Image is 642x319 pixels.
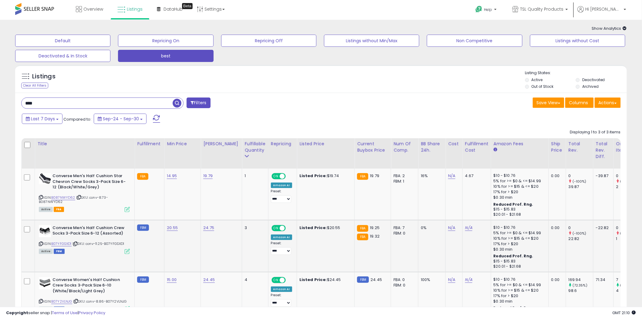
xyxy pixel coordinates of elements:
[299,141,352,147] div: Listed Price
[73,299,127,304] span: | SKU: conv-8.86-B07Y2VLNJG
[394,225,414,231] div: FBA: 7
[525,70,627,76] p: Listing States:
[494,195,544,200] div: $0.30 min
[620,283,630,288] small: (75%)
[394,173,414,179] div: FBA: 2
[370,225,380,231] span: 19.25
[616,288,641,293] div: 4
[616,236,641,242] div: 1
[357,225,368,232] small: FBA
[299,225,327,231] b: Listed Price:
[271,293,292,307] div: Preset:
[494,277,544,282] div: $10 - $10.76
[271,189,292,203] div: Preset:
[52,310,78,316] a: Terms of Use
[137,173,148,180] small: FBA
[421,225,441,231] div: 0%
[421,277,441,283] div: 100%
[137,276,149,283] small: FBM
[221,35,316,47] button: Repricing Off
[272,226,280,231] span: ON
[570,129,621,135] div: Displaying 1 to 3 of 3 items
[51,241,72,246] a: B07YFGSXD1
[494,299,544,304] div: $0.30 min
[285,277,294,283] span: OFF
[475,5,483,13] i: Get Help
[569,277,593,283] div: 169.94
[245,225,263,231] div: 3
[620,179,634,184] small: (-100%)
[596,277,609,283] div: 71.34
[203,277,215,283] a: 24.45
[595,98,621,108] button: Actions
[421,173,441,179] div: 16%
[620,231,634,236] small: (-100%)
[51,299,72,304] a: B07Y2VLNJG
[357,173,368,180] small: FBA
[596,225,609,231] div: -22.82
[39,225,130,253] div: ASIN:
[494,184,544,189] div: 10% for >= $15 & <= $20
[616,141,638,153] div: Ordered Items
[370,233,380,239] span: 19.32
[448,277,455,283] a: N/A
[613,310,636,316] span: 2025-10-8 21:10 GMT
[465,173,486,179] div: 4.67
[299,277,327,283] b: Listed Price:
[103,116,139,122] span: Sep-24 - Sep-30
[39,225,51,237] img: 41iRNz+qgrL._SL40_.jpg
[582,77,605,82] label: Deactivated
[494,241,544,247] div: 17% for > $20
[182,3,193,9] div: Tooltip anchor
[118,35,213,47] button: Repricing On
[494,202,533,207] b: Reduced Prof. Rng.
[51,195,75,200] a: B087NWYD62
[448,141,460,147] div: Cost
[203,225,214,231] a: 24.75
[394,277,414,283] div: FBA: 0
[39,249,53,254] span: All listings currently available for purchase on Amazon
[299,225,350,231] div: $20.55
[569,141,591,153] div: Total Rev.
[616,173,641,179] div: 0
[586,6,622,12] span: Hi [PERSON_NAME]
[370,277,382,283] span: 24.45
[52,173,126,192] b: Converse Men's Half Cushion Star Chevron Crew Socks 3-Pack Size 6-12 (Black/White/Grey)
[520,6,564,12] span: TSL Quality Products
[551,173,561,179] div: 0.00
[118,50,213,62] button: best
[448,225,455,231] a: N/A
[245,277,263,283] div: 4
[357,141,388,153] div: Current Buybox Price
[494,259,544,264] div: $15 - $15.83
[471,1,503,20] a: Help
[427,35,522,47] button: Non Competitive
[565,98,594,108] button: Columns
[616,277,641,283] div: 7
[551,141,563,153] div: Ship Price
[530,35,625,47] button: Listings without Cost
[494,230,544,236] div: 5% for >= $0 & <= $14.99
[285,174,294,179] span: OFF
[551,277,561,283] div: 0.00
[494,207,544,212] div: $15 - $15.83
[394,231,414,236] div: FBM: 0
[532,84,554,89] label: Out of Stock
[494,212,544,217] div: $20.01 - $21.68
[592,26,627,31] span: Show Analytics
[569,236,593,242] div: 22.82
[494,141,546,147] div: Amazon Fees
[616,184,641,190] div: 2
[299,173,327,179] b: Listed Price:
[22,114,63,124] button: Last 7 Days
[272,277,280,283] span: ON
[448,173,455,179] a: N/A
[533,98,564,108] button: Save View
[484,7,492,12] span: Help
[271,235,292,240] div: Amazon AI
[582,84,599,89] label: Archived
[39,173,51,184] img: 41jAvdeM2KL._SL40_.jpg
[551,225,561,231] div: 0.00
[494,178,544,184] div: 5% for >= $0 & <= $14.99
[494,253,533,259] b: Reduced Prof. Rng.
